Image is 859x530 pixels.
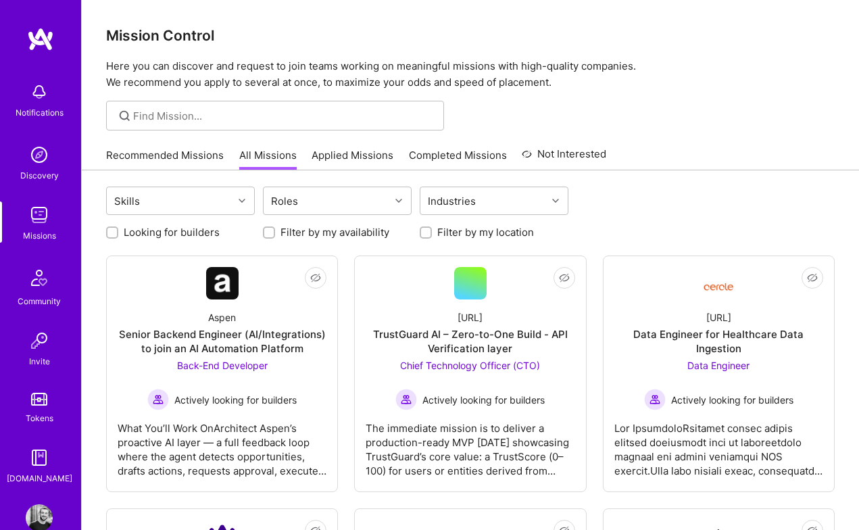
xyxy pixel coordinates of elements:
div: Discovery [20,168,59,183]
div: TrustGuard AI – Zero-to-One Build - API Verification layer [366,327,574,356]
i: icon Chevron [552,197,559,204]
img: teamwork [26,201,53,228]
div: [DOMAIN_NAME] [7,471,72,485]
a: Recommended Missions [106,148,224,170]
a: [URL]TrustGuard AI – Zero-to-One Build - API Verification layerChief Technology Officer (CTO) Act... [366,267,574,481]
a: Company Logo[URL]Data Engineer for Healthcare Data IngestionData Engineer Actively looking for bu... [614,267,823,481]
a: Completed Missions [409,148,507,170]
div: Data Engineer for Healthcare Data Ingestion [614,327,823,356]
div: Roles [268,191,301,211]
span: Chief Technology Officer (CTO) [400,360,540,371]
i: icon EyeClosed [807,272,818,283]
div: Senior Backend Engineer (AI/Integrations) to join an AI Automation Platform [118,327,326,356]
img: Invite [26,327,53,354]
span: Actively looking for builders [422,393,545,407]
img: tokens [31,393,47,406]
div: Community [18,294,61,308]
label: Filter by my location [437,225,534,239]
img: discovery [26,141,53,168]
span: Actively looking for builders [174,393,297,407]
a: All Missions [239,148,297,170]
img: Community [23,262,55,294]
img: bell [26,78,53,105]
a: Applied Missions [312,148,393,170]
p: Here you can discover and request to join teams working on meaningful missions with high-quality ... [106,58,835,91]
i: icon EyeClosed [559,272,570,283]
img: logo [27,27,54,51]
div: Lor IpsumdoloRsitamet consec adipis elitsed doeiusmodt inci ut laboreetdolo magnaal eni admini ve... [614,410,823,478]
div: What You’ll Work OnArchitect Aspen’s proactive AI layer — a full feedback loop where the agent de... [118,410,326,478]
div: [URL] [706,310,731,324]
div: Skills [111,191,143,211]
i: icon SearchGrey [117,108,132,124]
i: icon Chevron [395,197,402,204]
div: Aspen [208,310,236,324]
div: Tokens [26,411,53,425]
img: Company Logo [702,272,735,295]
img: Actively looking for builders [644,389,666,410]
div: Notifications [16,105,64,120]
div: Missions [23,228,56,243]
img: Company Logo [206,267,239,299]
span: Data Engineer [687,360,750,371]
div: [URL] [458,310,483,324]
h3: Mission Control [106,27,835,44]
span: Back-End Developer [177,360,268,371]
img: Actively looking for builders [395,389,417,410]
span: Actively looking for builders [671,393,793,407]
input: Find Mission... [133,109,434,123]
img: guide book [26,444,53,471]
div: Invite [29,354,50,368]
label: Filter by my availability [280,225,389,239]
i: icon Chevron [239,197,245,204]
div: The immediate mission is to deliver a production-ready MVP [DATE] showcasing TrustGuard’s core va... [366,410,574,478]
div: Industries [424,191,479,211]
i: icon EyeClosed [310,272,321,283]
a: Not Interested [522,146,606,170]
img: Actively looking for builders [147,389,169,410]
label: Looking for builders [124,225,220,239]
a: Company LogoAspenSenior Backend Engineer (AI/Integrations) to join an AI Automation PlatformBack-... [118,267,326,481]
